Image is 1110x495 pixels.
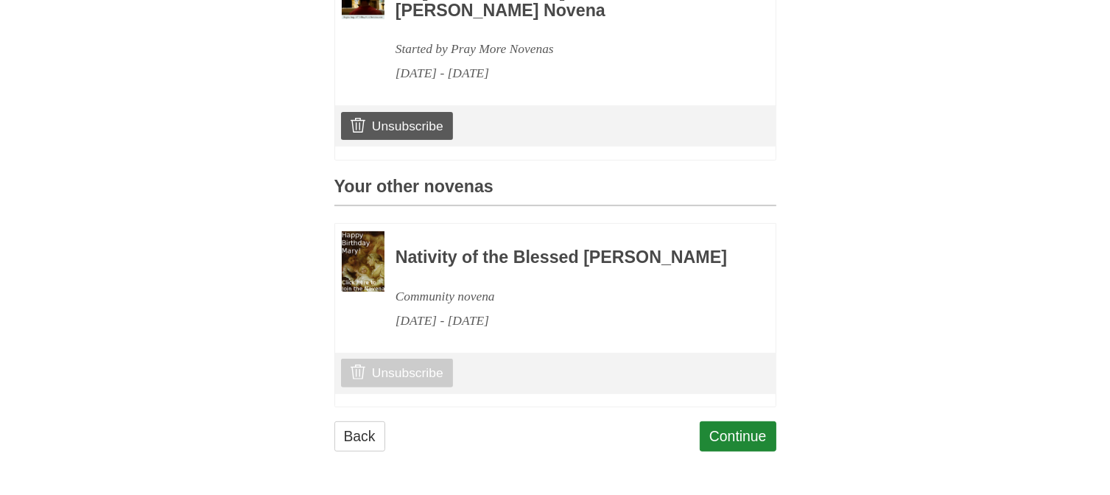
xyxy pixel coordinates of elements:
div: Community novena [396,284,736,309]
div: [DATE] - [DATE] [396,61,736,85]
div: Started by Pray More Novenas [396,37,736,61]
h3: Nativity of the Blessed [PERSON_NAME] [396,248,736,267]
div: [DATE] - [DATE] [396,309,736,333]
a: Unsubscribe [341,359,452,387]
a: Back [334,421,385,452]
img: Novena image [342,231,384,292]
a: Unsubscribe [341,112,452,140]
h3: Your other novenas [334,178,776,206]
a: Continue [700,421,776,452]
